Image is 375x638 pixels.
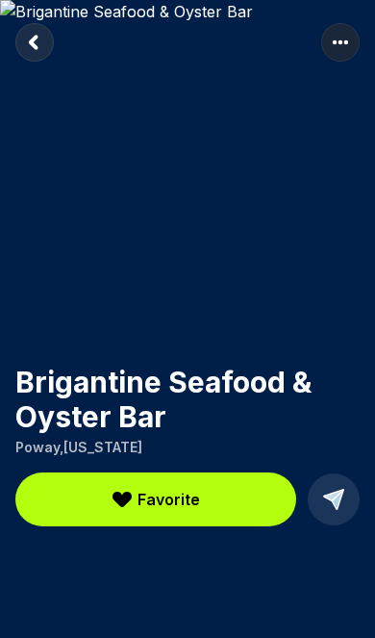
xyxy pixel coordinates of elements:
button: Favorite [15,472,296,526]
button: More options [321,23,360,62]
h1: Brigantine Seafood & Oyster Bar [15,365,360,434]
span: Favorite [137,488,200,511]
button: Return to previous page [15,23,54,62]
p: Poway , [US_STATE] [15,438,360,457]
